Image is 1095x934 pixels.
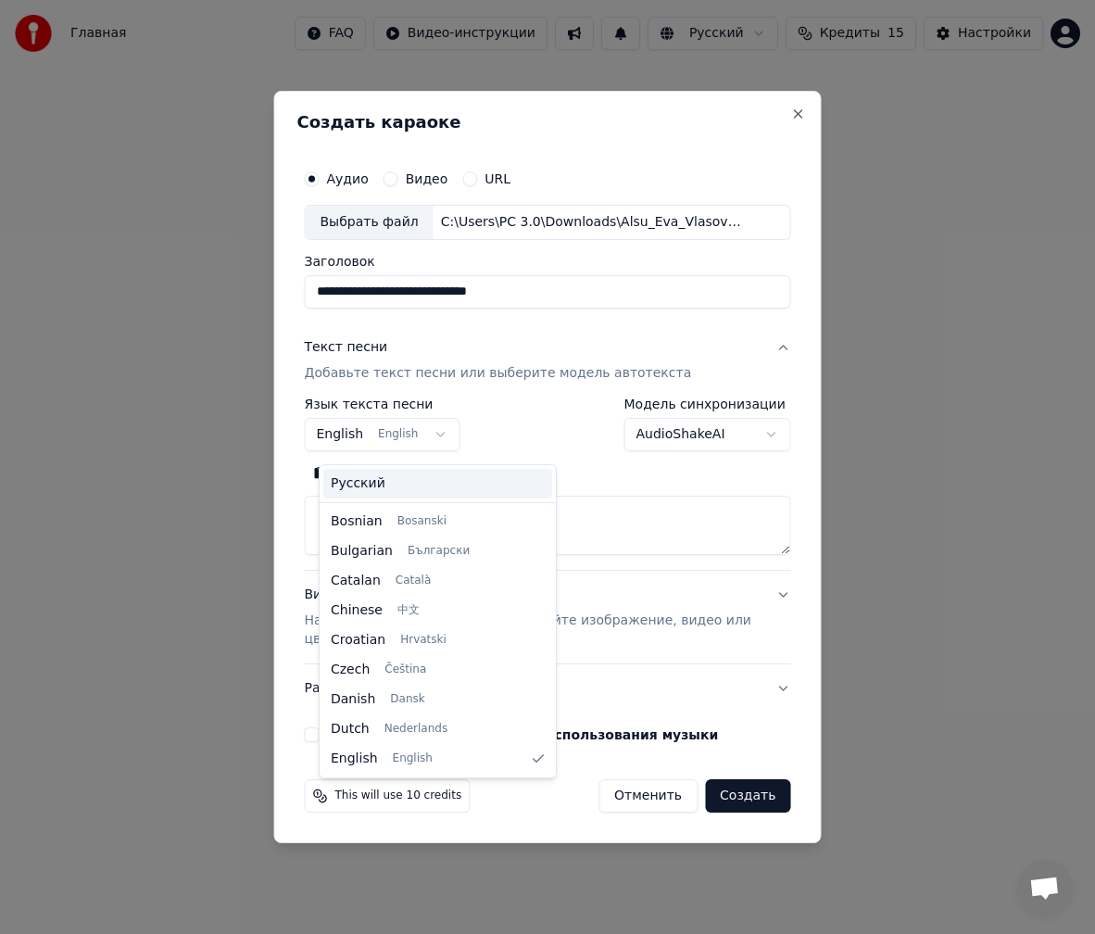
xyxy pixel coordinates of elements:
[331,631,385,650] span: Croatian
[331,512,383,531] span: Bosnian
[384,663,426,677] span: Čeština
[331,572,381,590] span: Catalan
[393,751,433,766] span: English
[397,603,420,618] span: 中文
[331,474,385,493] span: Русский
[384,722,447,737] span: Nederlands
[400,633,447,648] span: Hrvatski
[331,690,375,709] span: Danish
[331,661,370,679] span: Czech
[397,514,447,529] span: Bosanski
[390,692,424,707] span: Dansk
[396,574,431,588] span: Català
[331,750,378,768] span: English
[408,544,470,559] span: Български
[331,601,383,620] span: Chinese
[331,542,393,561] span: Bulgarian
[331,720,370,738] span: Dutch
